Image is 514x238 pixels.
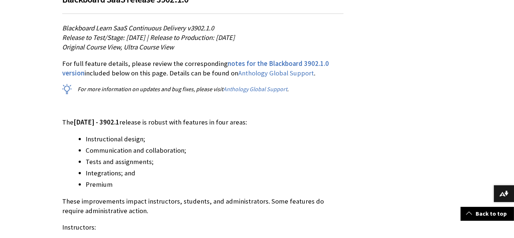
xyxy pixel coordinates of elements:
[223,85,287,93] a: Anthology Global Support
[62,118,344,127] p: The release is robust with features in four areas:
[461,207,514,220] a: Back to top
[62,197,344,216] p: These improvements impact instructors, students, and administrators. Some features do require adm...
[62,59,344,78] p: For full feature details, please review the corresponding included below on this page. Details ca...
[62,223,344,232] p: Instructors:
[62,59,329,78] a: notes for the Blackboard 3902.1.0 version
[62,33,235,42] span: Release to Test/Stage: [DATE] | Release to Production: [DATE]
[62,43,174,51] span: Original Course View, Ultra Course View
[62,85,344,93] p: For more information on updates and bug fixes, please visit .
[86,145,344,156] li: Communication and collaboration;
[62,24,214,32] span: Blackboard Learn SaaS Continuous Delivery v3902.1.0
[86,157,344,167] li: Tests and assignments;
[86,179,344,190] li: Premium
[86,168,344,178] li: Integrations; and
[62,59,329,77] span: notes for the Blackboard 3902.1.0 version
[238,69,314,78] a: Anthology Global Support
[74,118,119,126] span: [DATE] - 3902.1
[86,134,344,144] li: Instructional design;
